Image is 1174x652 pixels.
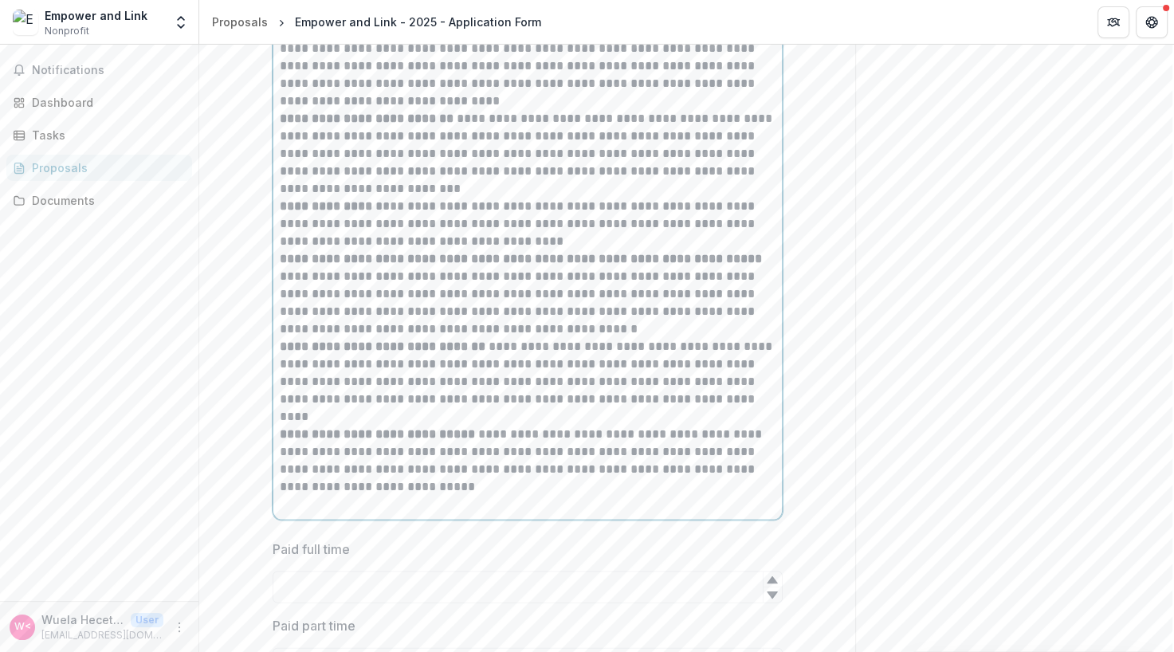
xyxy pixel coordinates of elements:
[170,6,192,38] button: Open entity switcher
[45,7,147,24] div: Empower and Link
[6,122,192,148] a: Tasks
[6,155,192,181] a: Proposals
[6,57,192,83] button: Notifications
[6,89,192,116] a: Dashboard
[32,64,186,77] span: Notifications
[32,127,179,143] div: Tasks
[32,192,179,209] div: Documents
[6,187,192,214] a: Documents
[170,618,189,637] button: More
[295,14,541,30] div: Empower and Link - 2025 - Application Form
[13,10,38,35] img: Empower and Link
[1097,6,1129,38] button: Partners
[131,613,163,627] p: User
[273,616,355,635] p: Paid part time
[1136,6,1168,38] button: Get Help
[273,540,350,559] p: Paid full time
[32,159,179,176] div: Proposals
[41,611,124,628] p: Wuela Heceta <[EMAIL_ADDRESS][DOMAIN_NAME]>
[206,10,274,33] a: Proposals
[14,622,31,632] div: Wuela Heceta <support@empowerandlink.org>
[212,14,268,30] div: Proposals
[41,628,163,642] p: [EMAIL_ADDRESS][DOMAIN_NAME]
[32,94,179,111] div: Dashboard
[45,24,89,38] span: Nonprofit
[206,10,548,33] nav: breadcrumb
